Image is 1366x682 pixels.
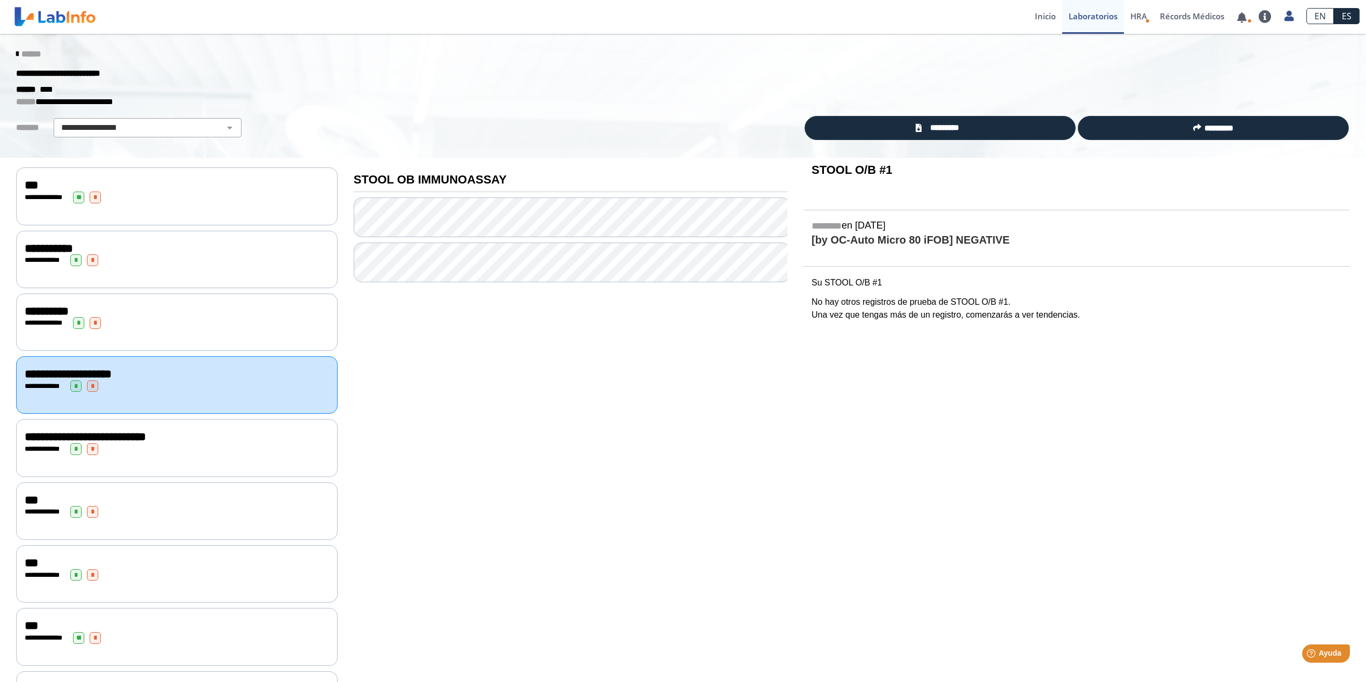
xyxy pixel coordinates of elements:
h5: en [DATE] [812,220,1342,232]
iframe: Help widget launcher [1270,640,1354,670]
b: STOOL OB IMMUNOASSAY [354,173,507,186]
a: EN [1306,8,1334,24]
span: HRA [1130,11,1147,21]
a: ES [1334,8,1360,24]
b: STOOL O/B #1 [812,163,892,177]
p: Su STOOL O/B #1 [812,276,1342,289]
h4: [by OC-Auto Micro 80 iFOB] NEGATIVE [812,234,1342,247]
p: No hay otros registros de prueba de STOOL O/B #1. Una vez que tengas más de un registro, comenzar... [812,296,1342,321]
